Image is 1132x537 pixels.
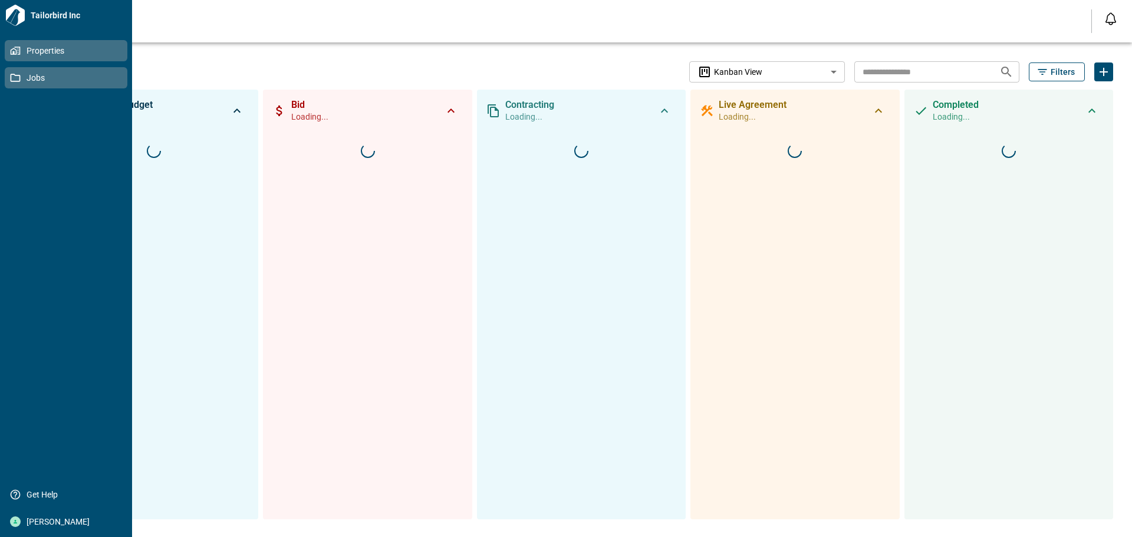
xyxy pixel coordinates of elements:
span: Loading... [719,111,787,123]
span: [PERSON_NAME] [21,516,116,528]
span: Create Job [1094,62,1113,81]
span: Completed [933,99,979,111]
span: Loading... [933,111,979,123]
span: Jobs [21,72,116,84]
a: Properties [5,40,127,61]
button: Open notification feed [1101,9,1120,28]
span: Live Agreement [719,99,787,111]
span: Contracting [505,99,554,111]
span: Loading... [291,111,328,123]
button: Filters [1029,62,1085,81]
span: Properties [21,45,116,57]
span: Kanban View [714,66,762,78]
span: Filters [1051,66,1075,78]
span: Get Help [21,489,116,500]
div: Without label [689,60,845,84]
button: Search jobs [995,60,1018,84]
span: Tailorbird Inc [26,9,127,21]
span: Bid [291,99,328,111]
span: Loading... [505,111,554,123]
a: Jobs [5,67,127,88]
